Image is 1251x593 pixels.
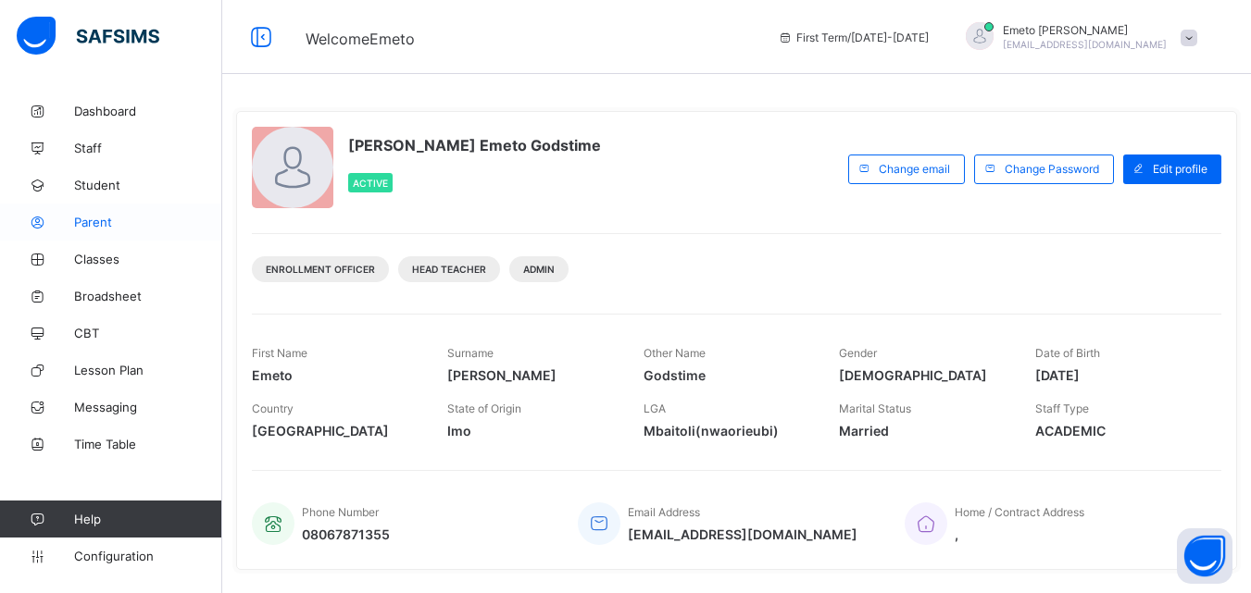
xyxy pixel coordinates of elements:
[955,526,1084,542] span: ,
[252,402,294,415] span: Country
[74,400,222,414] span: Messaging
[1035,423,1203,439] span: ACADEMIC
[74,512,221,526] span: Help
[252,367,419,383] span: Emeto
[74,363,222,377] span: Lesson Plan
[644,367,811,383] span: Godstime
[628,505,700,519] span: Email Address
[1035,367,1203,383] span: [DATE]
[644,423,811,439] span: Mbaitoli(nwaorieubi)
[839,423,1007,439] span: Married
[74,326,222,340] span: CBT
[74,104,222,118] span: Dashboard
[74,549,221,563] span: Configuration
[74,289,222,303] span: Broadsheet
[74,215,222,229] span: Parent
[1177,528,1232,584] button: Open asap
[778,31,929,44] span: session/term information
[644,346,706,360] span: Other Name
[306,30,415,48] span: Welcome Emeto
[266,264,375,275] span: Enrollment Officer
[74,437,222,451] span: Time Table
[348,136,601,154] span: [PERSON_NAME] Emeto Godstime
[252,423,419,439] span: [GEOGRAPHIC_DATA]
[839,402,911,415] span: Marital Status
[644,402,666,415] span: LGA
[447,423,615,439] span: Imo
[447,402,521,415] span: State of Origin
[523,264,555,275] span: Admin
[353,178,388,189] span: Active
[74,178,222,192] span: Student
[839,367,1007,383] span: [DEMOGRAPHIC_DATA]
[955,505,1084,519] span: Home / Contract Address
[1153,162,1207,176] span: Edit profile
[412,264,486,275] span: Head Teacher
[947,22,1207,53] div: EmetoAusten
[302,526,390,542] span: 08067871355
[252,346,307,360] span: First Name
[447,367,615,383] span: [PERSON_NAME]
[74,141,222,155] span: Staff
[1035,402,1089,415] span: Staff Type
[74,252,222,266] span: Classes
[879,162,950,176] span: Change email
[447,346,494,360] span: Surname
[1003,23,1167,37] span: Emeto [PERSON_NAME]
[302,505,379,519] span: Phone Number
[1003,39,1167,50] span: [EMAIL_ADDRESS][DOMAIN_NAME]
[628,526,857,542] span: [EMAIL_ADDRESS][DOMAIN_NAME]
[1035,346,1100,360] span: Date of Birth
[17,17,159,56] img: safsims
[1005,162,1099,176] span: Change Password
[839,346,877,360] span: Gender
